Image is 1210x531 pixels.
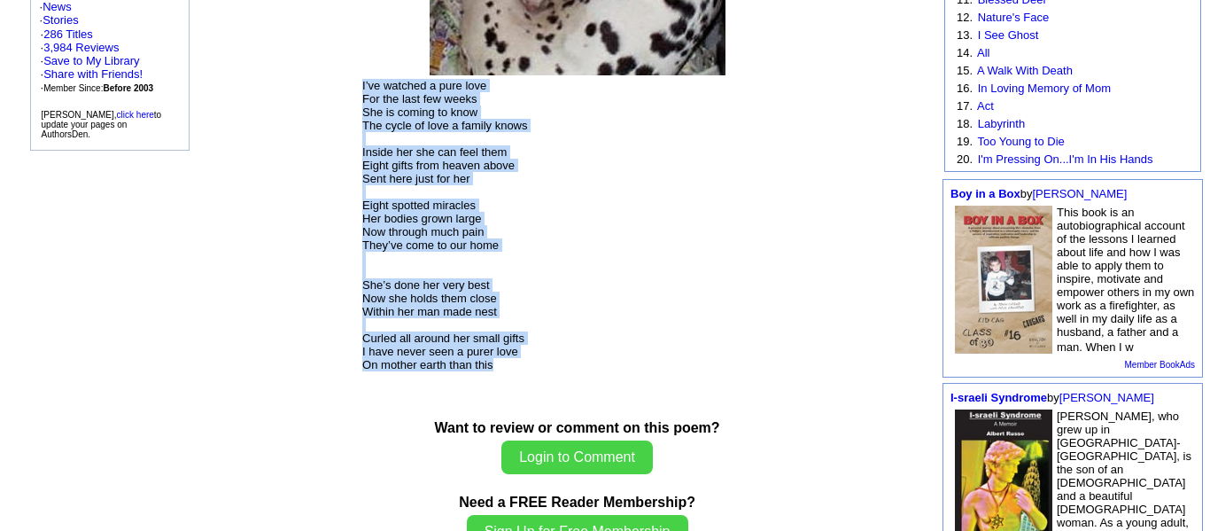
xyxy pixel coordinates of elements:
[977,99,994,113] a: Act
[957,46,973,59] font: 14.
[978,82,1111,95] a: In Loving Memory of Mom
[43,27,93,41] a: 286 Titles
[977,46,989,59] a: All
[978,11,1050,24] a: Nature's Face
[957,152,973,166] font: 20.
[957,11,973,24] font: 12.
[977,64,1073,77] a: A Walk With Death
[977,135,1064,148] a: Too Young to Die
[950,391,1047,404] a: I-sraeli Syndrome
[42,110,162,139] font: [PERSON_NAME], to update your pages on AuthorsDen.
[978,152,1153,166] a: I'm Pressing On...I'm In His Hands
[43,83,153,93] font: Member Since:
[41,54,143,94] font: · · ·
[957,117,973,130] font: 18.
[1057,206,1194,354] font: This book is an autobiographical account of the lessons I learned about life and how I was able t...
[978,117,1025,130] a: Labyrinth
[1125,360,1195,370] a: Member BookAds
[978,28,1039,42] a: I See Ghost
[957,135,973,148] font: 19.
[362,79,527,371] font: I’ve watched a pure love For the last few weeks She is coming to know The cycle of love a family ...
[1032,187,1127,200] a: [PERSON_NAME]
[957,99,973,113] font: 17.
[1059,391,1154,404] a: [PERSON_NAME]
[43,41,119,54] a: 3,984 Reviews
[43,67,143,81] a: Share with Friends!
[41,27,154,94] font: · ·
[435,420,720,435] b: Want to review or comment on this poem?
[957,28,973,42] font: 13.
[950,187,1020,200] a: Boy in a Box
[957,82,973,95] font: 16.
[957,64,973,77] font: 15.
[117,110,154,120] a: click here
[501,441,653,474] button: Login to Comment
[955,206,1052,354] img: 70158.jpg
[950,391,1154,404] font: by
[501,449,653,465] a: Login to Comment
[950,187,1127,200] font: by
[43,13,78,27] a: Stories
[459,495,695,510] b: Need a FREE Reader Membership?
[43,54,139,67] a: Save to My Library
[103,83,153,93] b: Before 2003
